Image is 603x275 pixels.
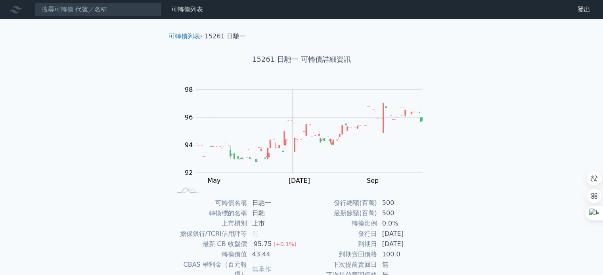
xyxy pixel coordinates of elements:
[302,198,377,208] td: 發行總額(百萬)
[162,54,441,65] h1: 15261 日馳一 可轉債詳細資訊
[185,86,193,93] tspan: 98
[377,208,432,218] td: 500
[172,239,247,249] td: 最新 CB 收盤價
[377,249,432,260] td: 100.0
[289,177,310,184] tspan: [DATE]
[252,239,274,249] div: 95.75
[172,208,247,218] td: 轉換標的名稱
[168,32,203,41] li: ›
[563,237,603,275] div: 聊天小工具
[302,218,377,229] td: 轉換比例
[205,32,246,41] li: 15261 日馳一
[302,260,377,270] td: 下次提前賣回日
[377,218,432,229] td: 0.0%
[207,177,220,184] tspan: May
[185,114,193,121] tspan: 96
[302,239,377,249] td: 到期日
[302,249,377,260] td: 到期賣回價格
[247,218,302,229] td: 上市
[247,208,302,218] td: 日馳
[252,266,271,273] span: 無承作
[377,229,432,239] td: [DATE]
[172,218,247,229] td: 上市櫃別
[35,3,162,16] input: 搜尋可轉債 代號／名稱
[185,169,193,176] tspan: 92
[172,198,247,208] td: 可轉債名稱
[274,241,297,247] span: (+0.1%)
[172,249,247,260] td: 轉換價值
[377,239,432,249] td: [DATE]
[571,3,597,16] a: 登出
[185,141,193,149] tspan: 94
[172,229,247,239] td: 擔保銀行/TCRI信用評等
[171,6,203,13] a: 可轉債列表
[252,230,258,237] span: 無
[563,237,603,275] iframe: Chat Widget
[180,86,434,184] g: Chart
[302,208,377,218] td: 最新餘額(百萬)
[168,32,200,40] a: 可轉債列表
[377,260,432,270] td: 無
[247,198,302,208] td: 日馳一
[367,177,379,184] tspan: Sep
[377,198,432,208] td: 500
[247,249,302,260] td: 43.44
[302,229,377,239] td: 發行日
